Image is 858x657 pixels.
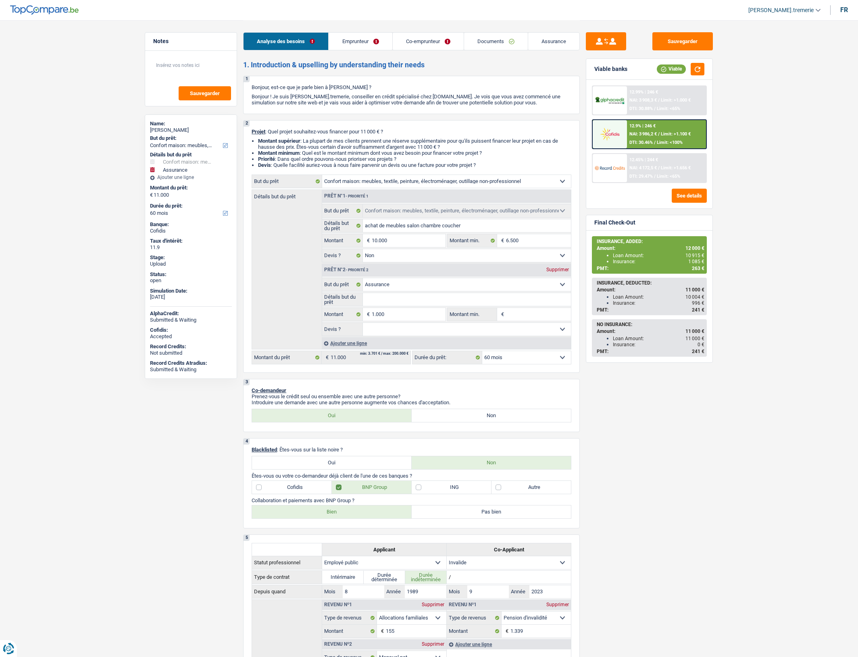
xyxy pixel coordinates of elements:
[654,140,656,145] span: /
[661,131,691,137] span: Limit: >1.100 €
[405,571,447,584] label: Durée indéterminée
[629,131,657,137] span: NAI: 3 986,2 €
[150,121,232,127] div: Name:
[595,96,625,105] img: AlphaCredit
[657,174,680,179] span: Limit: <65%
[613,300,704,306] div: Insurance:
[150,175,232,180] div: Ajouter une ligne
[150,277,232,284] div: open
[629,157,658,162] div: 12.45% | 244 €
[657,106,680,111] span: Limit: <65%
[244,121,250,127] div: 2
[447,625,501,638] label: Montant
[343,585,384,598] input: MM
[528,33,579,50] a: Assurance
[698,342,704,347] span: 0 €
[661,98,691,103] span: Limit: >1.000 €
[597,287,704,293] div: Amount:
[322,571,364,584] label: Intérimaire
[322,204,363,217] label: But du prêt
[150,254,232,261] div: Stage:
[190,91,220,96] span: Sauvegarder
[544,267,571,272] div: Supprimer
[322,308,363,321] label: Montant
[840,6,848,14] div: fr
[258,156,571,162] li: : Dans quel ordre pouvons-nous prioriser vos projets ?
[448,308,497,321] label: Montant min.
[258,150,571,156] li: : Quel est le montant minimum dont vous avez besoin pour financer votre projet ?
[672,189,707,203] button: See details
[150,185,230,191] label: Montant du prêt:
[150,343,232,350] div: Record Credits:
[258,162,271,168] span: Devis
[613,294,704,300] div: Loan Amount:
[150,261,232,267] div: Upload
[252,585,322,598] th: Depuis quand
[252,473,571,479] p: Êtes-vous ou votre co-demandeur déjà client de l'une de ces banques ?
[597,328,704,334] div: Amount:
[658,165,660,170] span: /
[597,307,704,313] div: PMT:
[594,66,627,73] div: Viable banks
[10,5,79,15] img: TopCompare Logo
[322,611,377,624] label: Type de revenus
[150,192,153,198] span: €
[412,481,491,494] label: ING
[258,138,571,150] li: : La plupart de mes clients prennent une réserve supplémentaire pour qu'ils puissent financer leu...
[692,349,704,354] span: 241 €
[243,60,580,69] h2: 1. Introduction & upselling by understanding their needs
[629,89,658,95] div: 12.99% | 246 €
[150,238,232,244] div: Taux d'intérêt:
[595,160,625,175] img: Record Credits
[464,33,528,50] a: Documents
[685,287,704,293] span: 11 000 €
[447,574,571,580] p: /
[322,585,343,598] label: Mois
[252,505,412,518] label: Bien
[179,86,231,100] button: Sauvegarder
[252,351,322,364] label: Montant du prêt
[613,253,704,258] div: Loan Amount:
[322,642,354,647] div: Revenu nº2
[377,625,386,638] span: €
[322,293,363,306] label: Détails but du prêt
[688,259,704,264] span: 1 085 €
[150,228,232,234] div: Cofidis
[405,585,446,598] input: AAAA
[150,271,232,278] div: Status:
[412,505,571,518] label: Pas bien
[448,234,497,247] label: Montant min.
[346,194,369,198] span: - Priorité 1
[420,602,446,607] div: Supprimer
[244,535,250,541] div: 5
[360,352,408,356] div: min: 3.701 € / max: 200.000 €
[150,333,232,340] div: Accepted
[654,106,656,111] span: /
[629,174,653,179] span: DTI: 29.47%
[252,129,571,135] p: : Quel projet souhaitez-vous financer pour 11 000 € ?
[244,439,250,445] div: 4
[322,193,371,199] div: Prêt n°1
[150,221,232,228] div: Banque:
[244,379,250,385] div: 3
[150,244,232,251] div: 11.9
[657,64,686,73] div: Viable
[150,310,232,317] div: AlphaCredit:
[692,307,704,313] span: 241 €
[322,351,331,364] span: €
[252,447,277,453] span: Blacklisted
[412,409,571,422] label: Non
[322,267,371,272] div: Prêt n°2
[529,585,571,598] input: AAAA
[153,38,229,45] h5: Notes
[629,123,656,129] div: 12.9% | 246 €
[467,585,509,598] input: MM
[692,300,704,306] span: 996 €
[613,259,704,264] div: Insurance:
[447,585,467,598] label: Mois
[252,456,412,469] label: Oui
[652,32,713,50] button: Sauvegarder
[597,266,704,271] div: PMT:
[412,456,571,469] label: Non
[595,127,625,141] img: Cofidis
